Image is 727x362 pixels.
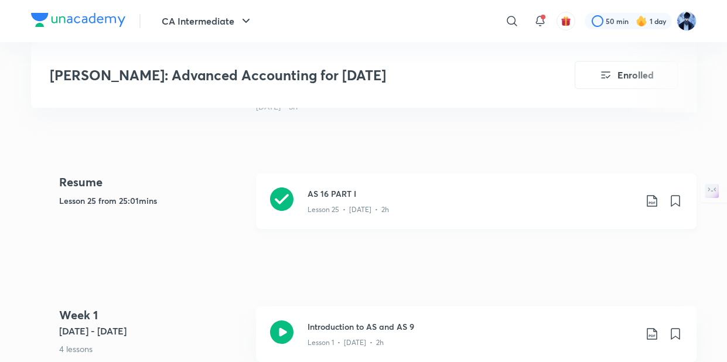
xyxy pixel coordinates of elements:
[308,187,636,200] h3: AS 16 PART I
[636,15,647,27] img: streak
[557,12,575,30] button: avatar
[308,204,389,215] p: Lesson 25 • [DATE] • 2h
[31,13,125,30] a: Company Logo
[59,306,247,324] h4: Week 1
[59,324,247,338] h5: [DATE] - [DATE]
[59,194,247,207] h5: Lesson 25 from 25:01mins
[677,11,697,31] img: Imran Hingora
[50,67,508,84] h3: [PERSON_NAME]: Advanced Accounting for [DATE]
[59,173,247,191] h4: Resume
[256,173,697,243] a: AS 16 PART ILesson 25 • [DATE] • 2h
[31,13,125,27] img: Company Logo
[575,61,678,89] button: Enrolled
[308,337,384,348] p: Lesson 1 • [DATE] • 2h
[59,343,247,355] p: 4 lessons
[308,320,636,333] h3: Introduction to AS and AS 9
[155,9,260,33] button: CA Intermediate
[561,16,571,26] img: avatar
